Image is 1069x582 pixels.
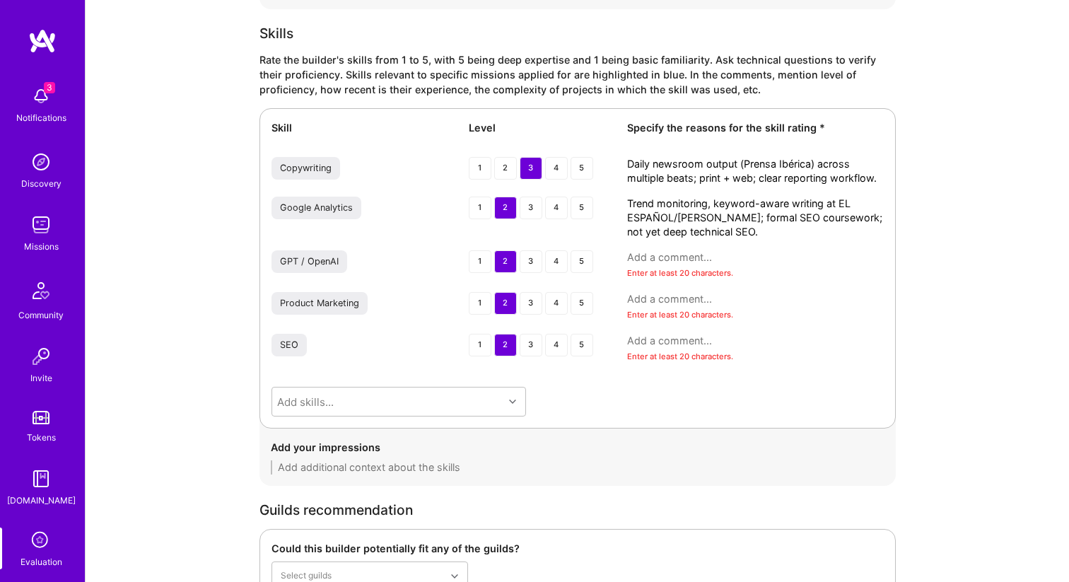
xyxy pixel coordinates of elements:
[280,256,339,267] div: GPT / OpenAI
[469,120,610,135] div: Level
[259,52,896,97] div: Rate the builder's skills from 1 to 5, with 5 being deep expertise and 1 being basic familiarity....
[27,82,55,110] img: bell
[545,157,568,180] div: 4
[28,528,54,554] i: icon SelectionTeam
[627,157,884,185] textarea: Daily newsroom output (Prensa Ibérica) across multiple beats; print + web; clear reporting workflow.
[259,503,896,518] div: Guilds recommendation
[571,197,593,219] div: 5
[27,148,55,176] img: discovery
[469,157,491,180] div: 1
[545,292,568,315] div: 4
[571,157,593,180] div: 5
[545,334,568,356] div: 4
[627,349,884,364] div: Enter at least 20 characters.
[271,440,884,455] div: Add your impressions
[33,411,49,424] img: tokens
[44,82,55,93] span: 3
[520,157,542,180] div: 3
[627,197,884,239] textarea: Trend monitoring, keyword-aware writing at EL ESPAÑOL/[PERSON_NAME]; formal SEO coursework; not y...
[7,493,76,508] div: [DOMAIN_NAME]
[494,334,517,356] div: 2
[24,239,59,254] div: Missions
[451,573,458,580] i: icon Chevron
[494,197,517,219] div: 2
[469,250,491,273] div: 1
[520,250,542,273] div: 3
[271,120,452,135] div: Skill
[571,250,593,273] div: 5
[494,292,517,315] div: 2
[545,250,568,273] div: 4
[494,250,517,273] div: 2
[494,157,517,180] div: 2
[30,371,52,385] div: Invite
[277,394,334,409] div: Add skills...
[520,292,542,315] div: 3
[259,26,896,41] div: Skills
[545,197,568,219] div: 4
[520,334,542,356] div: 3
[280,163,332,174] div: Copywriting
[27,430,56,445] div: Tokens
[27,465,55,493] img: guide book
[280,298,359,309] div: Product Marketing
[16,110,66,125] div: Notifications
[469,197,491,219] div: 1
[271,541,468,556] div: Could this builder potentially fit any of the guilds?
[280,339,298,351] div: SEO
[571,292,593,315] div: 5
[18,308,64,322] div: Community
[509,398,516,405] i: icon Chevron
[280,202,353,214] div: Google Analytics
[27,211,55,239] img: teamwork
[469,292,491,315] div: 1
[627,308,884,322] div: Enter at least 20 characters.
[21,176,62,191] div: Discovery
[627,266,884,281] div: Enter at least 20 characters.
[469,334,491,356] div: 1
[627,120,884,135] div: Specify the reasons for the skill rating *
[24,274,58,308] img: Community
[28,28,57,54] img: logo
[27,342,55,371] img: Invite
[21,554,62,569] div: Evaluation
[571,334,593,356] div: 5
[520,197,542,219] div: 3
